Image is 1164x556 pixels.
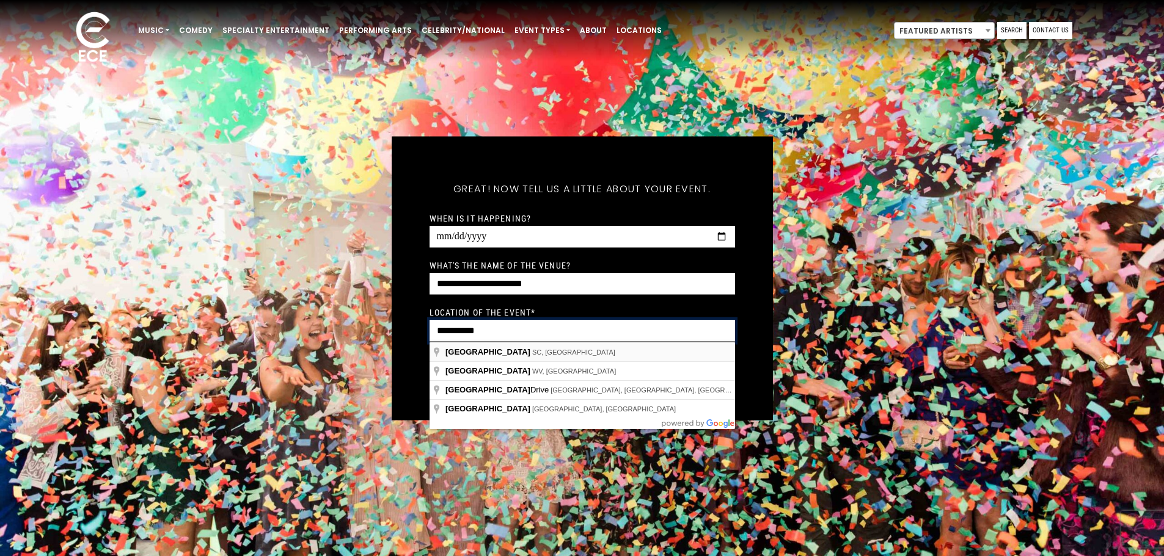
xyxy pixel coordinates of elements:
[430,167,735,211] h5: Great! Now tell us a little about your event.
[133,20,174,41] a: Music
[895,23,994,40] span: Featured Artists
[445,404,530,413] span: [GEOGRAPHIC_DATA]
[430,306,536,317] label: Location of the event
[532,367,616,375] span: WV, [GEOGRAPHIC_DATA]
[445,385,530,394] span: [GEOGRAPHIC_DATA]
[430,212,532,223] label: When is it happening?
[218,20,334,41] a: Specialty Entertainment
[174,20,218,41] a: Comedy
[894,22,995,39] span: Featured Artists
[62,9,123,68] img: ece_new_logo_whitev2-1.png
[510,20,575,41] a: Event Types
[417,20,510,41] a: Celebrity/National
[445,366,530,375] span: [GEOGRAPHIC_DATA]
[612,20,667,41] a: Locations
[334,20,417,41] a: Performing Arts
[575,20,612,41] a: About
[430,259,571,270] label: What's the name of the venue?
[551,386,768,394] span: [GEOGRAPHIC_DATA], [GEOGRAPHIC_DATA], [GEOGRAPHIC_DATA]
[532,348,615,356] span: SC, [GEOGRAPHIC_DATA]
[532,405,676,413] span: [GEOGRAPHIC_DATA], [GEOGRAPHIC_DATA]
[1029,22,1072,39] a: Contact Us
[445,347,530,356] span: [GEOGRAPHIC_DATA]
[997,22,1027,39] a: Search
[445,385,551,394] span: Drive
